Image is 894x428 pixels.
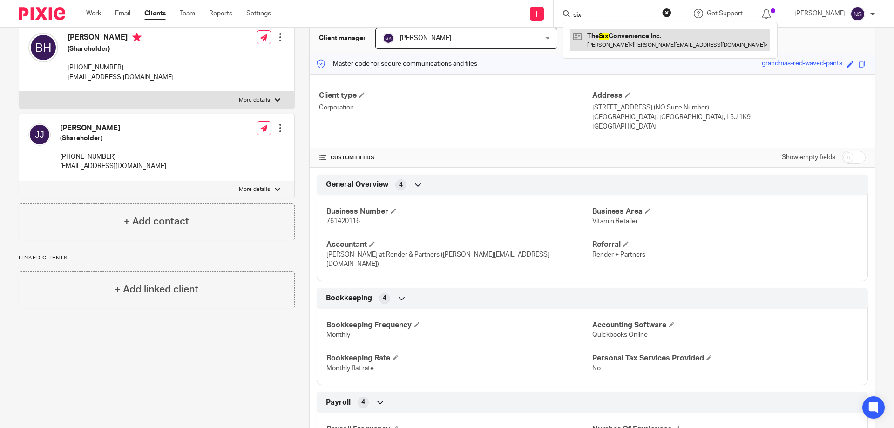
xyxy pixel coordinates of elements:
img: svg%3E [28,33,58,62]
a: Team [180,9,195,18]
img: svg%3E [383,33,394,44]
span: 4 [361,398,365,407]
img: Pixie [19,7,65,20]
span: 4 [383,293,386,303]
p: [STREET_ADDRESS] (NO Suite Number) [592,103,866,112]
i: Primary [132,33,142,42]
h4: [PERSON_NAME] [68,33,174,44]
span: Monthly [326,332,350,338]
h4: Business Area [592,207,858,217]
span: General Overview [326,180,388,190]
h4: Accounting Software [592,320,858,330]
h4: Accountant [326,240,592,250]
a: Work [86,9,101,18]
h4: + Add contact [124,214,189,229]
h3: Client manager [319,34,366,43]
p: [GEOGRAPHIC_DATA] [592,122,866,131]
h4: [PERSON_NAME] [60,123,166,133]
h4: Client type [319,91,592,101]
input: Search [572,11,656,20]
p: [EMAIL_ADDRESS][DOMAIN_NAME] [68,73,174,82]
span: Monthly flat rate [326,365,374,372]
div: grandmas-red-waved-pants [762,59,842,69]
p: Master code for secure communications and files [317,59,477,68]
span: Render + Partners [592,251,645,258]
p: More details [239,186,270,193]
span: Bookkeeping [326,293,372,303]
span: Get Support [707,10,743,17]
a: Reports [209,9,232,18]
button: Clear [662,8,671,17]
span: [PERSON_NAME] [400,35,451,41]
p: Linked clients [19,254,295,262]
p: [PHONE_NUMBER] [68,63,174,72]
span: [PERSON_NAME] at Render & Partners ([PERSON_NAME][EMAIL_ADDRESS][DOMAIN_NAME]) [326,251,549,267]
h5: (Shareholder) [60,134,166,143]
p: More details [239,96,270,104]
span: No [592,365,601,372]
span: Vitamin Retailer [592,218,638,224]
h4: Address [592,91,866,101]
h4: CUSTOM FIELDS [319,154,592,162]
h4: Bookkeeping Rate [326,353,592,363]
span: Payroll [326,398,351,408]
p: Corporation [319,103,592,112]
span: 4 [399,180,403,190]
p: [EMAIL_ADDRESS][DOMAIN_NAME] [60,162,166,171]
p: [GEOGRAPHIC_DATA], [GEOGRAPHIC_DATA], L5J 1K9 [592,113,866,122]
p: [PERSON_NAME] [794,9,846,18]
h4: Personal Tax Services Provided [592,353,858,363]
h5: (Shareholder) [68,44,174,54]
span: Quickbooks Online [592,332,648,338]
p: [PHONE_NUMBER] [60,152,166,162]
a: Email [115,9,130,18]
img: svg%3E [28,123,51,146]
span: 761420116 [326,218,360,224]
label: Show empty fields [782,153,835,162]
a: Clients [144,9,166,18]
h4: Bookkeeping Frequency [326,320,592,330]
img: svg%3E [850,7,865,21]
h4: Business Number [326,207,592,217]
h4: + Add linked client [115,282,198,297]
a: Settings [246,9,271,18]
h4: Referral [592,240,858,250]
